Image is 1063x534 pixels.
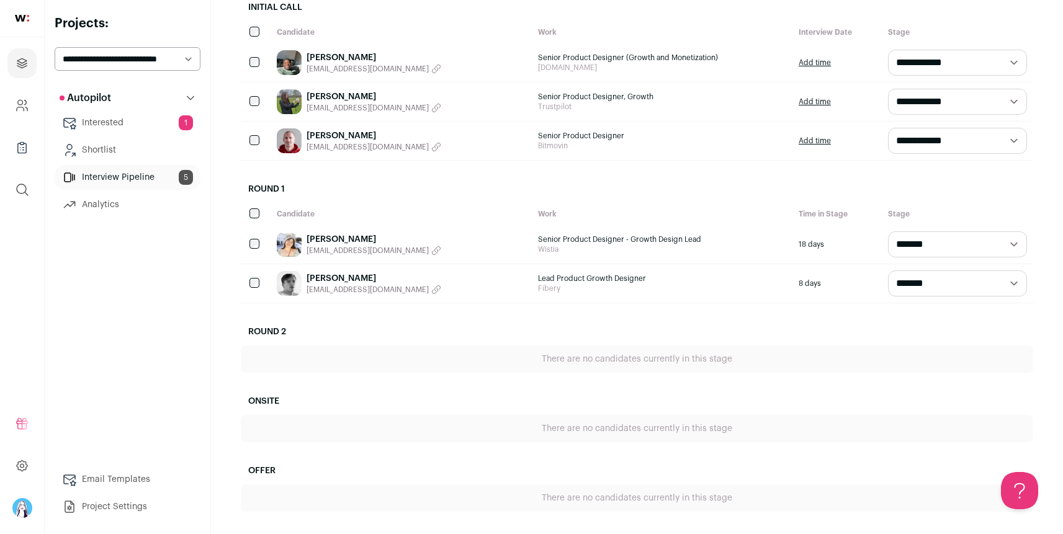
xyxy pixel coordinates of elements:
[307,103,441,113] button: [EMAIL_ADDRESS][DOMAIN_NAME]
[792,203,882,225] div: Time in Stage
[307,51,441,64] a: [PERSON_NAME]
[532,21,793,43] div: Work
[799,136,831,146] a: Add time
[538,92,787,102] span: Senior Product Designer, Growth
[307,103,429,113] span: [EMAIL_ADDRESS][DOMAIN_NAME]
[307,272,441,285] a: [PERSON_NAME]
[882,203,1033,225] div: Stage
[179,170,193,185] span: 5
[271,203,532,225] div: Candidate
[307,246,429,256] span: [EMAIL_ADDRESS][DOMAIN_NAME]
[538,141,787,151] span: Bitmovin
[179,115,193,130] span: 1
[307,142,441,152] button: [EMAIL_ADDRESS][DOMAIN_NAME]
[538,274,787,283] span: Lead Product Growth Designer
[538,234,787,244] span: Senior Product Designer - Growth Design Lead
[241,388,1033,415] h2: Onsite
[241,345,1033,373] div: There are no candidates currently in this stage
[1001,472,1038,509] iframe: Help Scout Beacon - Open
[882,21,1033,43] div: Stage
[7,48,37,78] a: Projects
[307,285,441,295] button: [EMAIL_ADDRESS][DOMAIN_NAME]
[307,285,429,295] span: [EMAIL_ADDRESS][DOMAIN_NAME]
[538,244,787,254] span: Wistia
[277,232,302,257] img: 914c793477583fb10a95ab7ac05c48b026901811b807d42b952c1d8042890d36.jpg
[55,15,200,32] h2: Projects:
[538,53,787,63] span: Senior Product Designer (Growth and Monetization)
[60,91,111,105] p: Autopilot
[7,133,37,162] a: Company Lists
[277,271,302,296] img: 7e1d6d34762d4e692bdee028414b02afb3904b4fe67d03b1a15b3ad86e4d3d5b.jpg
[799,58,831,68] a: Add time
[307,246,441,256] button: [EMAIL_ADDRESS][DOMAIN_NAME]
[532,203,793,225] div: Work
[538,283,787,293] span: Fibery
[241,415,1033,442] div: There are no candidates currently in this stage
[307,142,429,152] span: [EMAIL_ADDRESS][DOMAIN_NAME]
[271,21,532,43] div: Candidate
[277,128,302,153] img: 11583abe321ba49df0fa439134d7e65afd574398238e07384978c05c0bb905cf.jpg
[538,131,787,141] span: Senior Product Designer
[55,467,200,492] a: Email Templates
[307,233,441,246] a: [PERSON_NAME]
[307,64,429,74] span: [EMAIL_ADDRESS][DOMAIN_NAME]
[55,165,200,190] a: Interview Pipeline5
[307,130,441,142] a: [PERSON_NAME]
[792,21,882,43] div: Interview Date
[241,318,1033,345] h2: Round 2
[55,86,200,110] button: Autopilot
[792,264,882,303] div: 8 days
[799,97,831,107] a: Add time
[241,176,1033,203] h2: Round 1
[55,494,200,519] a: Project Settings
[55,192,200,217] a: Analytics
[15,15,29,22] img: wellfound-shorthand-0d5821cbd27db2630d0214b213865d53afaa358527fdda9d0ea32b1df1b89c2c.svg
[55,138,200,162] a: Shortlist
[277,89,302,114] img: 075cb5969e3c768f85bb143193655c2c61163281741d4d13e79388f836d18ef6.jpg
[7,91,37,120] a: Company and ATS Settings
[241,484,1033,512] div: There are no candidates currently in this stage
[12,498,32,518] button: Open dropdown
[277,50,302,75] img: a4da73d591ac81a2393dbb8939b38899f079d92fc21afa46adc2746319ca2073.jpg
[12,498,32,518] img: 17519023-medium_jpg
[307,64,441,74] button: [EMAIL_ADDRESS][DOMAIN_NAME]
[792,225,882,264] div: 18 days
[55,110,200,135] a: Interested1
[241,457,1033,484] h2: Offer
[307,91,441,103] a: [PERSON_NAME]
[538,102,787,112] span: Trustpilot
[538,63,787,73] span: [DOMAIN_NAME]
